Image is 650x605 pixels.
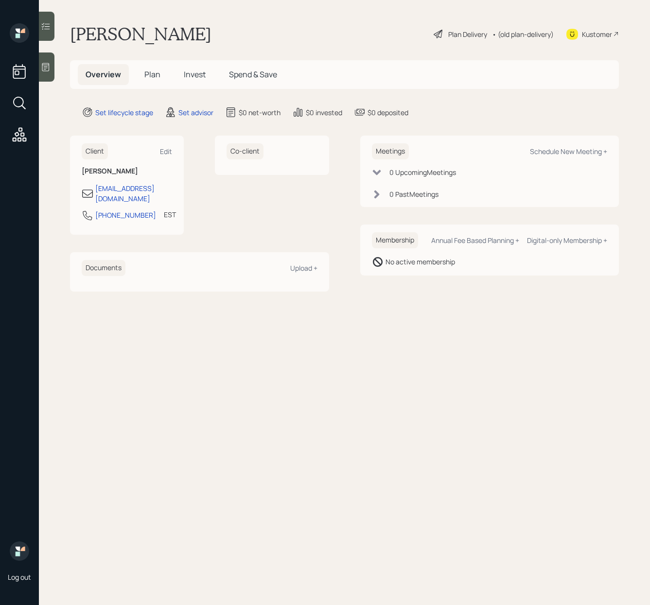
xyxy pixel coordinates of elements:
div: $0 invested [306,107,342,118]
div: 0 Upcoming Meeting s [389,167,456,177]
div: No active membership [386,257,455,267]
div: Upload + [290,263,317,273]
span: Overview [86,69,121,80]
div: Digital-only Membership + [527,236,607,245]
div: $0 deposited [368,107,408,118]
div: Annual Fee Based Planning + [431,236,519,245]
div: Kustomer [582,29,612,39]
h6: Meetings [372,143,409,159]
h1: [PERSON_NAME] [70,23,211,45]
span: Spend & Save [229,69,277,80]
div: Set advisor [178,107,213,118]
img: retirable_logo.png [10,541,29,561]
h6: Co-client [227,143,264,159]
h6: Documents [82,260,125,276]
div: Set lifecycle stage [95,107,153,118]
h6: [PERSON_NAME] [82,167,172,175]
div: • (old plan-delivery) [492,29,554,39]
div: Edit [160,147,172,156]
div: $0 net-worth [239,107,281,118]
div: EST [164,209,176,220]
div: [PHONE_NUMBER] [95,210,156,220]
span: Plan [144,69,160,80]
div: [EMAIL_ADDRESS][DOMAIN_NAME] [95,183,172,204]
h6: Client [82,143,108,159]
div: Schedule New Meeting + [530,147,607,156]
div: Log out [8,572,31,582]
div: 0 Past Meeting s [389,189,439,199]
span: Invest [184,69,206,80]
h6: Membership [372,232,418,248]
div: Plan Delivery [448,29,487,39]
